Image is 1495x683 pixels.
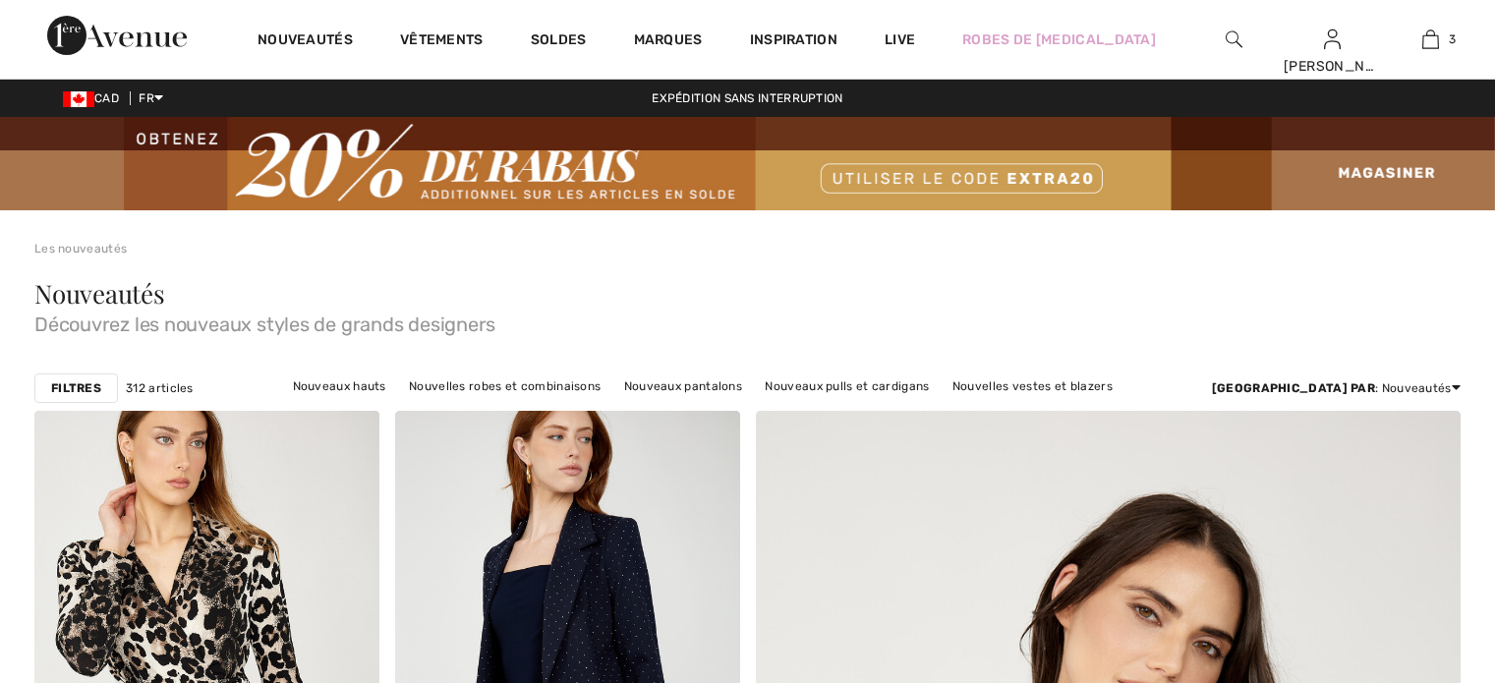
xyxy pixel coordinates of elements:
[614,373,752,399] a: Nouveaux pantalons
[126,379,194,397] span: 312 articles
[139,91,163,105] span: FR
[654,399,865,425] a: Nouveaux vêtements d'extérieur
[63,91,94,107] img: Canadian Dollar
[885,29,915,50] a: Live
[1449,30,1456,48] span: 3
[1284,56,1380,77] div: [PERSON_NAME]
[962,29,1156,50] a: Robes de [MEDICAL_DATA]
[1324,28,1341,51] img: Mes infos
[51,379,101,397] strong: Filtres
[400,31,484,52] a: Vêtements
[750,31,837,52] span: Inspiration
[755,373,939,399] a: Nouveaux pulls et cardigans
[258,31,353,52] a: Nouveautés
[47,16,187,55] img: 1ère Avenue
[1422,28,1439,51] img: Mon panier
[283,373,396,399] a: Nouveaux hauts
[1212,381,1375,395] strong: [GEOGRAPHIC_DATA] par
[540,399,651,425] a: Nouvelles jupes
[399,373,610,399] a: Nouvelles robes et combinaisons
[34,307,1461,334] span: Découvrez les nouveaux styles de grands designers
[1324,29,1341,48] a: Se connecter
[943,373,1122,399] a: Nouvelles vestes et blazers
[1226,28,1242,51] img: recherche
[34,242,127,256] a: Les nouveautés
[634,31,703,52] a: Marques
[1382,28,1478,51] a: 3
[1212,379,1461,397] div: : Nouveautés
[34,276,165,311] span: Nouveautés
[531,31,587,52] a: Soldes
[63,91,127,105] span: CAD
